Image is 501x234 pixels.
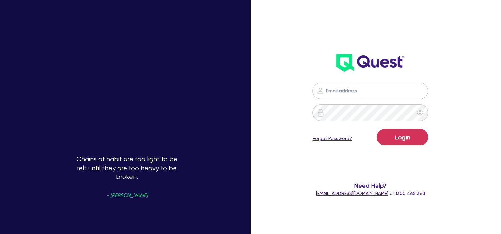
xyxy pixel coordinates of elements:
span: eye [417,109,423,116]
a: Forgot Password? [312,135,352,142]
a: [EMAIL_ADDRESS][DOMAIN_NAME] [316,191,388,196]
span: or 1300 465 363 [316,191,425,196]
input: Email address [312,83,428,99]
span: - [PERSON_NAME] [106,193,148,198]
img: icon-password [317,109,325,117]
button: Login [377,129,428,145]
img: wH2k97JdezQIQAAAABJRU5ErkJggg== [336,54,404,72]
span: Need Help? [306,181,435,190]
img: icon-password [316,87,324,95]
